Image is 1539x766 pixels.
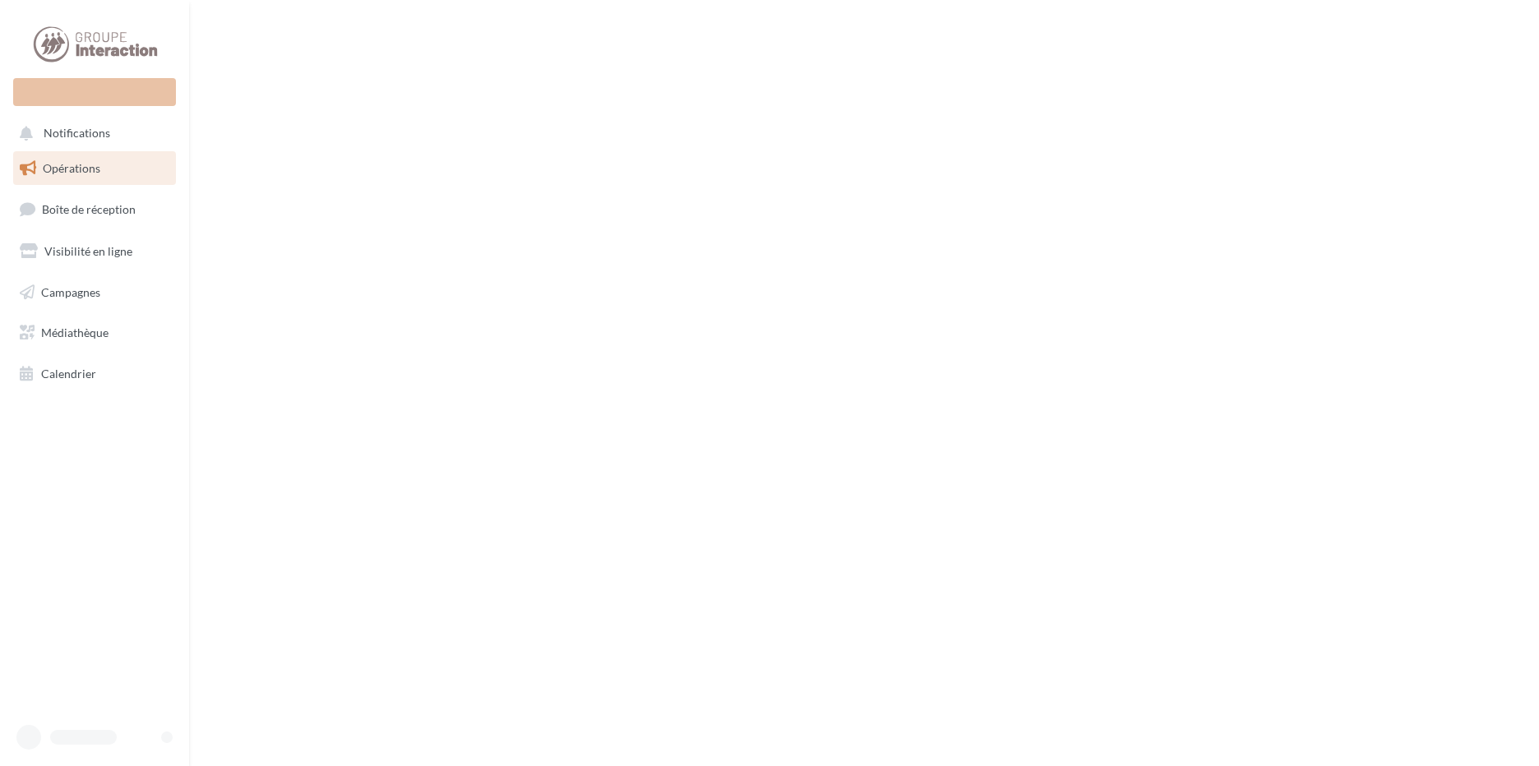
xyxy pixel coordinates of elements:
[41,367,96,381] span: Calendrier
[44,127,110,141] span: Notifications
[10,234,179,269] a: Visibilité en ligne
[10,191,179,227] a: Boîte de réception
[13,78,176,106] div: Nouvelle campagne
[10,275,179,310] a: Campagnes
[44,244,132,258] span: Visibilité en ligne
[10,316,179,350] a: Médiathèque
[42,202,136,216] span: Boîte de réception
[41,325,109,339] span: Médiathèque
[43,161,100,175] span: Opérations
[10,357,179,391] a: Calendrier
[10,151,179,186] a: Opérations
[41,284,100,298] span: Campagnes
